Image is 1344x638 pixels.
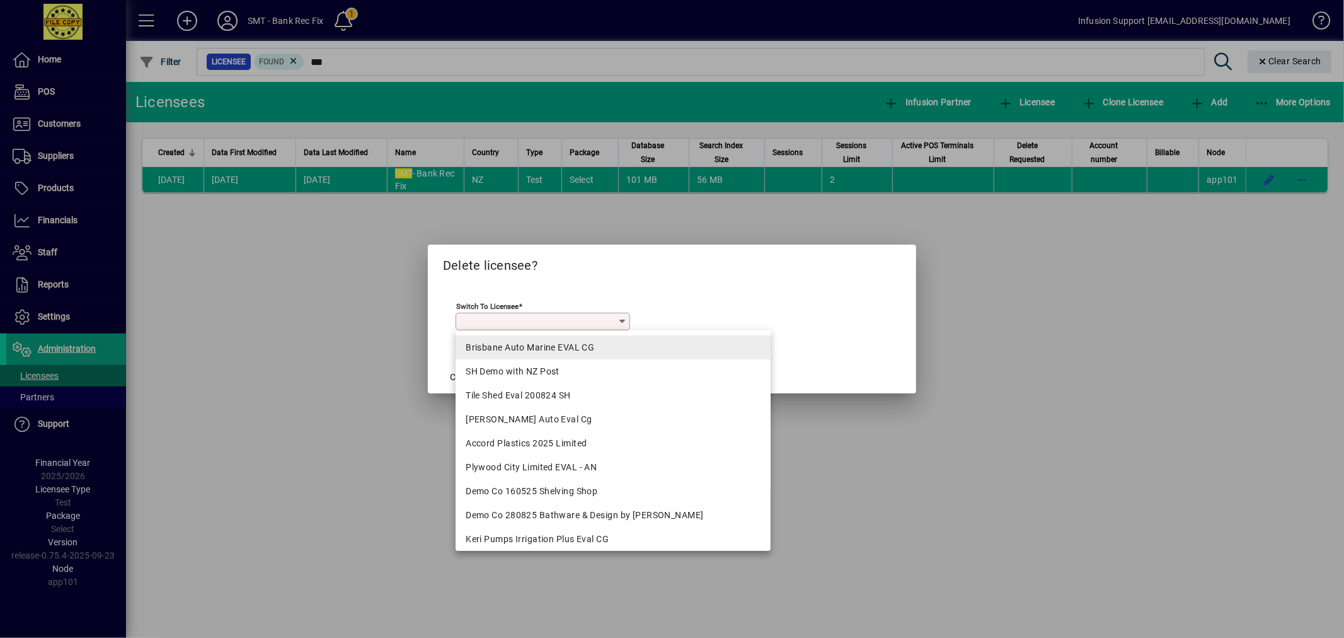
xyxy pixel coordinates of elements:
mat-option: Demo Co 160525 Shelving Shop [456,479,771,503]
mat-option: Keri Pumps Irrigation Plus Eval CG [456,527,771,551]
div: Demo Co 280825 Bathware & Design by [PERSON_NAME] [466,509,761,522]
div: Brisbane Auto Marine EVAL CG [466,341,761,354]
mat-option: Plywood City Limited EVAL - AN [456,455,771,479]
mat-label: Switch to licensee [456,302,519,311]
mat-option: Demo Co 280825 Bathware & Design by Kristy [456,503,771,527]
button: Cancel [443,366,483,388]
mat-option: SH Demo with NZ Post [456,359,771,383]
mat-option: Accord Plastics 2025 Limited [456,431,771,455]
div: Accord Plastics 2025 Limited [466,437,761,450]
mat-option: Brisbane Auto Marine EVAL CG [456,335,771,359]
div: Demo Co 160525 Shelving Shop [466,485,761,498]
div: [PERSON_NAME] Auto Eval Cg [466,413,761,426]
span: Cancel [450,371,476,384]
h2: Delete licensee? [428,245,916,281]
div: SH Demo with NZ Post [466,365,761,378]
div: Keri Pumps Irrigation Plus Eval CG [466,533,761,546]
mat-option: Tile Shed Eval 200824 SH [456,383,771,407]
div: Plywood City Limited EVAL - AN [466,461,761,474]
div: Tile Shed Eval 200824 SH [466,389,761,402]
mat-option: M V Birchall Auto Eval Cg [456,407,771,431]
